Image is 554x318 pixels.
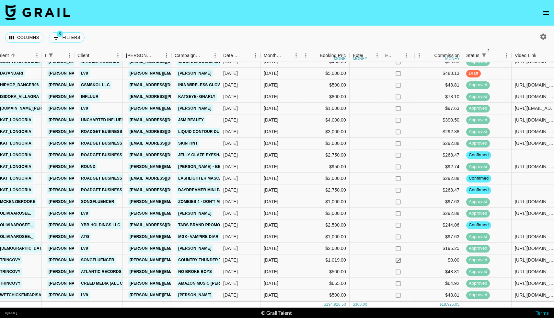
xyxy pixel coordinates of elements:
[414,184,463,196] div: $268.47
[79,151,159,159] a: Roadget Business [DOMAIN_NAME].
[301,173,350,184] div: $3,000.00
[177,186,234,194] a: Daydreamer mini palett
[264,198,278,205] div: Jul '25
[128,163,234,171] a: [PERSON_NAME][EMAIL_ADDRESS][DOMAIN_NAME]
[223,257,238,263] div: 7/23/2025
[113,51,123,60] button: Menu
[77,49,89,62] div: Client
[128,244,234,253] a: [PERSON_NAME][EMAIL_ADDRESS][DOMAIN_NAME]
[128,291,234,299] a: [PERSON_NAME][EMAIL_ADDRESS][DOMAIN_NAME]
[264,140,278,147] div: Jul '25
[301,184,350,196] div: $2,750.00
[479,51,489,60] div: 2 active filters
[47,221,153,229] a: [PERSON_NAME][EMAIL_ADDRESS][DOMAIN_NAME]
[425,51,434,60] button: Sort
[153,51,162,60] button: Sort
[414,208,463,219] div: $292.88
[264,49,282,62] div: Month Due
[177,116,205,124] a: JSM Beauty
[45,49,46,62] div: Manager
[223,187,238,193] div: 7/11/2025
[414,243,463,254] div: $195.25
[177,233,226,241] a: MGK- Vampire Diaries
[466,105,490,112] span: approved
[264,105,278,112] div: Jul '25
[79,186,159,194] a: Roadget Business [DOMAIN_NAME].
[301,79,350,91] div: $500.00
[5,5,70,20] img: Grail Talent
[5,311,17,315] div: v [DATE]
[264,163,278,170] div: Jul '25
[128,256,234,264] a: [PERSON_NAME][EMAIL_ADDRESS][DOMAIN_NAME]
[128,81,201,89] a: [EMAIL_ADDRESS][DOMAIN_NAME]
[5,32,43,43] button: Select columns
[301,254,350,266] div: $1,019.00
[223,140,238,147] div: 7/2/2025
[79,58,121,66] a: Warner Records
[414,138,463,149] div: $292.88
[466,199,490,205] span: approved
[466,245,490,252] span: approved
[128,58,201,66] a: [EMAIL_ADDRESS][DOMAIN_NAME]
[79,291,90,299] a: LV8
[264,93,278,100] div: Jul '25
[466,140,490,147] span: approved
[79,104,90,112] a: LV8
[223,268,238,275] div: 7/1/2025
[79,93,100,101] a: Influur
[79,163,97,171] a: Round
[466,175,491,182] span: confirmed
[311,51,320,60] button: Sort
[47,198,153,206] a: [PERSON_NAME][EMAIL_ADDRESS][DOMAIN_NAME]
[79,221,122,229] a: YBB Holdings LLC
[414,278,463,289] div: $64.92
[301,91,350,103] div: $800.00
[540,6,553,19] button: open drawer
[74,49,123,62] div: Client
[79,268,130,276] a: Atlantic Records US
[177,244,213,253] a: [PERSON_NAME]
[414,219,463,231] div: $244.06
[515,49,537,62] div: Video Link
[466,152,491,158] span: confirmed
[223,198,238,205] div: 7/14/2025
[301,289,350,301] div: $500.00
[123,49,171,62] div: Booker
[47,81,153,89] a: [PERSON_NAME][EMAIL_ADDRESS][DOMAIN_NAME]
[47,174,153,183] a: [PERSON_NAME][EMAIL_ADDRESS][DOMAIN_NAME]
[537,51,546,60] button: Sort
[485,48,492,54] span: 2
[264,292,278,298] div: Jul '25
[128,128,201,136] a: [EMAIL_ADDRESS][DOMAIN_NAME]
[372,51,382,60] button: Menu
[414,126,463,138] div: $292.88
[301,231,350,243] div: $1,000.00
[177,291,213,299] a: [PERSON_NAME]
[220,49,260,62] div: Date Created
[177,209,213,218] a: [PERSON_NAME]
[466,70,481,77] span: draft
[128,198,234,206] a: [PERSON_NAME][EMAIL_ADDRESS][DOMAIN_NAME]
[128,209,234,218] a: [PERSON_NAME][EMAIL_ADDRESS][DOMAIN_NAME]
[264,175,278,182] div: Jul '25
[79,279,147,288] a: Creed Media (All Campaigns)
[79,81,111,89] a: GSMSKOL LLC
[47,256,153,264] a: [PERSON_NAME][EMAIL_ADDRESS][DOMAIN_NAME]
[355,302,367,307] div: 300.00
[223,210,238,217] div: 7/22/2025
[223,58,238,65] div: 7/14/2025
[46,51,55,60] button: Show filters
[414,196,463,208] div: $97.63
[489,51,498,60] button: Sort
[414,149,463,161] div: $268.47
[223,292,238,298] div: 7/22/2025
[223,222,238,228] div: 7/28/2025
[223,245,238,252] div: 7/22/2025
[177,81,236,89] a: INIA wireless glow mask
[434,49,460,62] div: Commission
[128,233,234,241] a: [PERSON_NAME][EMAIL_ADDRESS][DOMAIN_NAME]
[46,51,55,60] div: 1 active filter
[64,51,74,60] button: Menu
[242,51,251,60] button: Sort
[57,30,63,37] span: 3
